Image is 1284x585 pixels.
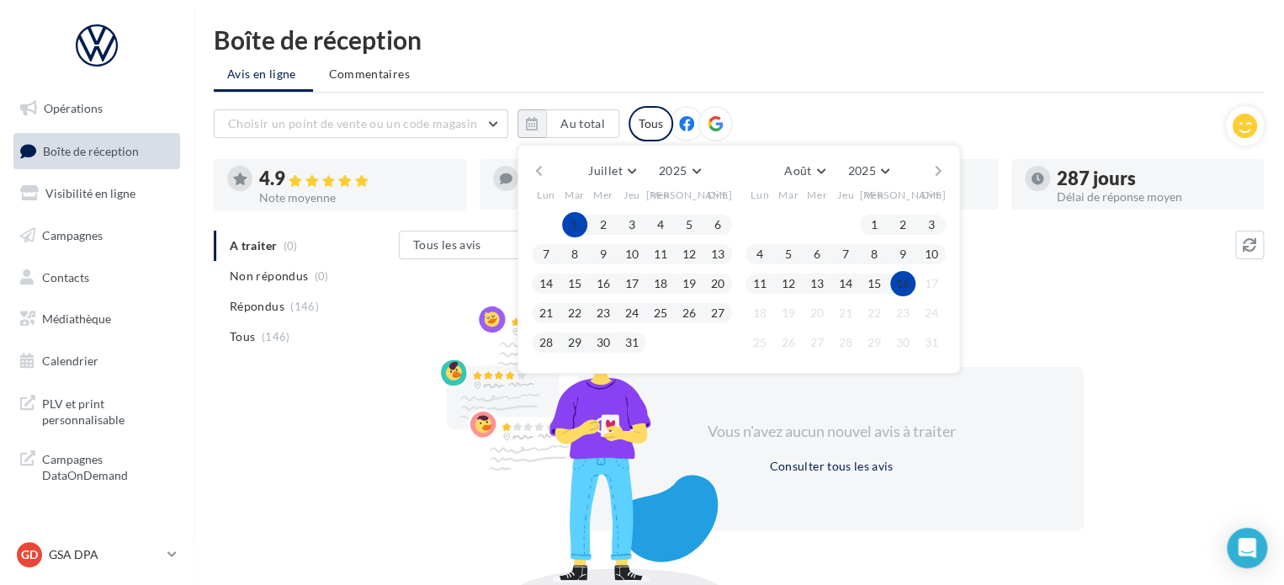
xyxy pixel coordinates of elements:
[546,109,619,138] button: Au total
[588,163,622,178] span: Juillet
[687,421,976,443] div: Vous n'avez aucun nouvel avis à traiter
[890,212,915,237] button: 2
[747,330,772,355] button: 25
[807,188,827,202] span: Mer
[862,271,887,296] button: 15
[10,133,183,169] a: Boîte de réception
[833,330,858,355] button: 28
[847,163,875,178] span: 2025
[833,300,858,326] button: 21
[646,188,733,202] span: [PERSON_NAME]
[591,300,616,326] button: 23
[676,300,702,326] button: 26
[776,271,801,296] button: 12
[413,237,481,252] span: Tous les avis
[648,300,673,326] button: 25
[49,546,161,563] p: GSA DPA
[565,188,585,202] span: Mar
[747,242,772,267] button: 4
[676,212,702,237] button: 5
[10,176,183,211] a: Visibilité en ligne
[776,242,801,267] button: 5
[762,456,899,476] button: Consulter tous les avis
[747,300,772,326] button: 18
[629,106,673,141] div: Tous
[659,163,687,178] span: 2025
[591,330,616,355] button: 30
[517,109,619,138] button: Au total
[837,188,854,202] span: Jeu
[860,188,947,202] span: [PERSON_NAME]
[562,300,587,326] button: 22
[533,242,559,267] button: 7
[42,228,103,242] span: Campagnes
[705,242,730,267] button: 13
[777,159,831,183] button: Août
[833,242,858,267] button: 7
[533,271,559,296] button: 14
[43,143,139,157] span: Boîte de réception
[533,300,559,326] button: 21
[623,188,640,202] span: Jeu
[705,300,730,326] button: 27
[45,186,135,200] span: Visibilité en ligne
[1227,528,1267,568] div: Open Intercom Messenger
[804,330,830,355] button: 27
[804,242,830,267] button: 6
[10,441,183,491] a: Campagnes DataOnDemand
[652,159,707,183] button: 2025
[533,330,559,355] button: 28
[747,271,772,296] button: 11
[890,242,915,267] button: 9
[921,188,942,202] span: Dim
[44,101,103,115] span: Opérations
[290,300,319,313] span: (146)
[562,330,587,355] button: 29
[862,242,887,267] button: 8
[10,91,183,126] a: Opérations
[833,271,858,296] button: 14
[214,27,1264,52] div: Boîte de réception
[10,343,183,379] a: Calendrier
[648,212,673,237] button: 4
[751,188,769,202] span: Lun
[562,212,587,237] button: 1
[862,300,887,326] button: 22
[10,260,183,295] a: Contacts
[315,269,329,283] span: (0)
[329,66,410,82] span: Commentaires
[230,298,284,315] span: Répondus
[778,188,799,202] span: Mar
[619,300,645,326] button: 24
[705,212,730,237] button: 6
[259,169,453,189] div: 4.9
[676,242,702,267] button: 12
[562,271,587,296] button: 15
[862,330,887,355] button: 29
[648,271,673,296] button: 18
[919,300,944,326] button: 24
[10,386,183,435] a: PLV et print personnalisable
[1057,191,1250,203] div: Délai de réponse moyen
[562,242,587,267] button: 8
[890,300,915,326] button: 23
[648,242,673,267] button: 11
[42,269,89,284] span: Contacts
[13,539,180,571] a: GD GSA DPA
[1057,169,1250,188] div: 287 jours
[919,242,944,267] button: 10
[537,188,555,202] span: Lun
[591,242,616,267] button: 9
[10,218,183,253] a: Campagnes
[708,188,728,202] span: Dim
[862,212,887,237] button: 1
[890,271,915,296] button: 16
[593,188,613,202] span: Mer
[776,300,801,326] button: 19
[591,271,616,296] button: 16
[228,116,477,130] span: Choisir un point de vente ou un code magasin
[919,271,944,296] button: 17
[42,392,173,428] span: PLV et print personnalisable
[619,330,645,355] button: 31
